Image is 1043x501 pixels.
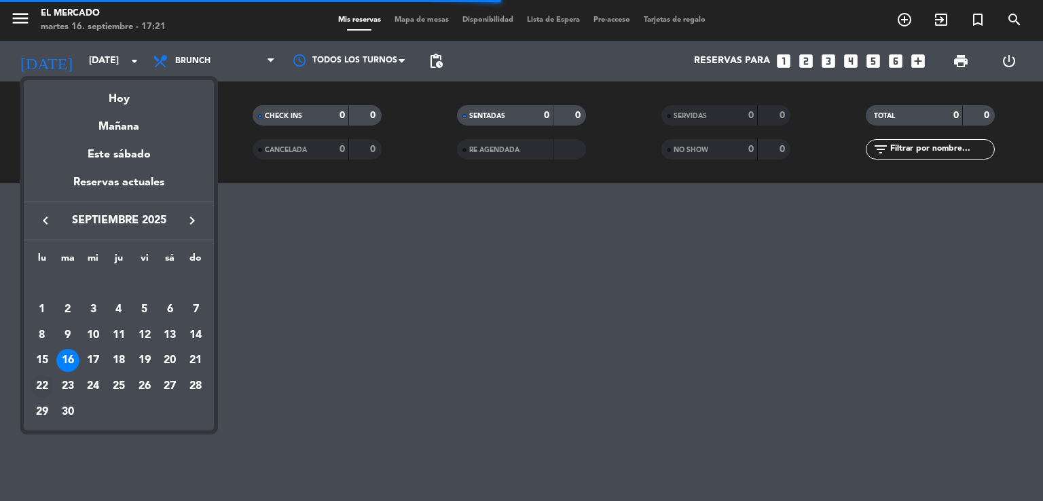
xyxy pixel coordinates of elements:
[158,349,181,372] div: 20
[55,250,81,272] th: martes
[106,373,132,399] td: 25 de septiembre de 2025
[158,375,181,398] div: 27
[80,297,106,322] td: 3 de septiembre de 2025
[183,250,208,272] th: domingo
[55,399,81,425] td: 30 de septiembre de 2025
[133,298,156,321] div: 5
[37,212,54,229] i: keyboard_arrow_left
[55,348,81,373] td: 16 de septiembre de 2025
[158,250,183,272] th: sábado
[132,322,158,348] td: 12 de septiembre de 2025
[81,349,105,372] div: 17
[106,297,132,322] td: 4 de septiembre de 2025
[80,373,106,399] td: 24 de septiembre de 2025
[183,348,208,373] td: 21 de septiembre de 2025
[29,297,55,322] td: 1 de septiembre de 2025
[158,373,183,399] td: 27 de septiembre de 2025
[29,271,208,297] td: SEP.
[132,348,158,373] td: 19 de septiembre de 2025
[132,297,158,322] td: 5 de septiembre de 2025
[184,375,207,398] div: 28
[184,324,207,347] div: 14
[132,250,158,272] th: viernes
[29,250,55,272] th: lunes
[24,80,214,108] div: Hoy
[56,401,79,424] div: 30
[106,250,132,272] th: jueves
[158,297,183,322] td: 6 de septiembre de 2025
[106,348,132,373] td: 18 de septiembre de 2025
[81,375,105,398] div: 24
[107,349,130,372] div: 18
[24,108,214,136] div: Mañana
[55,322,81,348] td: 9 de septiembre de 2025
[183,373,208,399] td: 28 de septiembre de 2025
[132,373,158,399] td: 26 de septiembre de 2025
[81,298,105,321] div: 3
[106,322,132,348] td: 11 de septiembre de 2025
[31,324,54,347] div: 8
[133,375,156,398] div: 26
[183,297,208,322] td: 7 de septiembre de 2025
[107,298,130,321] div: 4
[31,375,54,398] div: 22
[80,348,106,373] td: 17 de septiembre de 2025
[183,322,208,348] td: 14 de septiembre de 2025
[24,136,214,174] div: Este sábado
[80,322,106,348] td: 10 de septiembre de 2025
[107,324,130,347] div: 11
[158,322,183,348] td: 13 de septiembre de 2025
[29,399,55,425] td: 29 de septiembre de 2025
[184,212,200,229] i: keyboard_arrow_right
[184,298,207,321] div: 7
[81,324,105,347] div: 10
[31,401,54,424] div: 29
[58,212,180,229] span: septiembre 2025
[55,373,81,399] td: 23 de septiembre de 2025
[158,324,181,347] div: 13
[184,349,207,372] div: 21
[107,375,130,398] div: 25
[133,324,156,347] div: 12
[133,349,156,372] div: 19
[56,298,79,321] div: 2
[55,297,81,322] td: 2 de septiembre de 2025
[180,212,204,229] button: keyboard_arrow_right
[56,324,79,347] div: 9
[56,375,79,398] div: 23
[24,174,214,202] div: Reservas actuales
[29,373,55,399] td: 22 de septiembre de 2025
[158,348,183,373] td: 20 de septiembre de 2025
[31,349,54,372] div: 15
[56,349,79,372] div: 16
[29,322,55,348] td: 8 de septiembre de 2025
[158,298,181,321] div: 6
[29,348,55,373] td: 15 de septiembre de 2025
[31,298,54,321] div: 1
[80,250,106,272] th: miércoles
[33,212,58,229] button: keyboard_arrow_left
